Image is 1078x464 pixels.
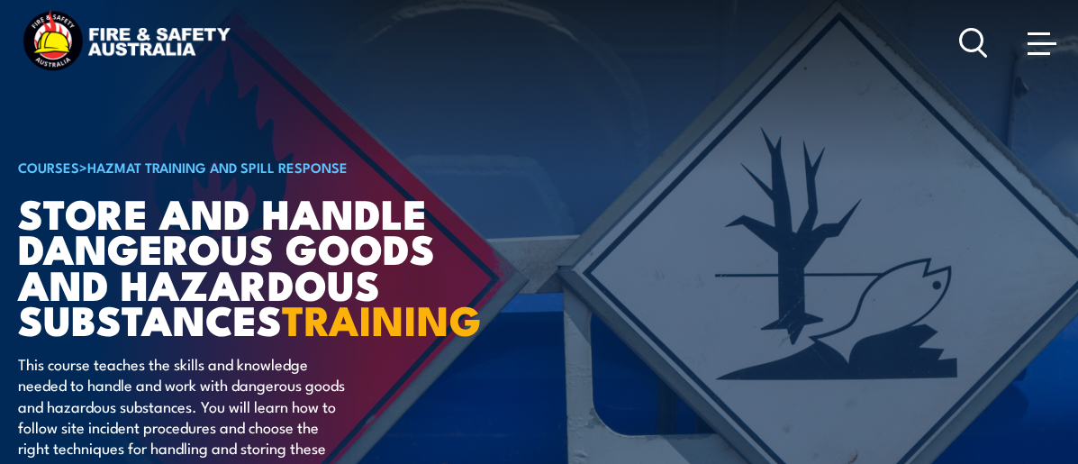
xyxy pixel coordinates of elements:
h6: > [18,156,463,177]
strong: TRAINING [282,287,482,350]
a: HAZMAT Training and Spill Response [87,157,348,177]
a: COURSES [18,157,79,177]
h1: Store And Handle Dangerous Goods and Hazardous Substances [18,195,463,336]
